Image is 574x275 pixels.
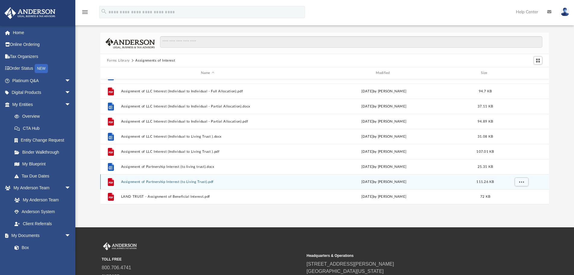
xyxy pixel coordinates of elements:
div: [DATE] by [PERSON_NAME] [297,88,471,94]
button: Switch to Grid View [534,56,543,65]
span: arrow_drop_down [65,87,77,99]
div: grid [100,79,549,204]
a: Tax Due Dates [8,170,80,182]
button: Assignments of Interest [135,58,175,63]
img: Anderson Advisors Platinum Portal [102,242,138,250]
small: TOLL FREE [102,257,303,262]
a: CTA Hub [8,122,80,134]
span: arrow_drop_down [65,75,77,87]
div: id [500,70,542,76]
i: menu [81,8,89,16]
button: Assignment of LLC Interest (Individual to Living Trust ).pdf [121,150,294,154]
button: Assignment of LLC Interest (Individual to Individual - Full Allocation).pdf [121,89,294,93]
button: Assignment of LLC Interest (Individual to Individual - Partial Allocation).pdf [121,120,294,123]
a: 800.706.4741 [102,265,131,270]
div: NEW [35,64,48,73]
div: [DATE] by [PERSON_NAME] [297,119,471,124]
a: Digital Productsarrow_drop_down [4,87,80,99]
div: id [103,70,118,76]
div: [DATE] by [PERSON_NAME] [297,149,471,154]
span: 107.01 KB [476,150,494,153]
button: Forms Library [107,58,130,63]
a: menu [81,11,89,16]
span: 37.11 KB [478,104,493,108]
a: Overview [8,110,80,123]
span: 31.08 KB [478,135,493,138]
button: Assignment of Partnership Interest (to Living Trust).pdf [121,180,294,184]
span: 111.26 KB [476,180,494,183]
div: Modified [297,70,470,76]
a: Meeting Minutes [8,254,77,266]
i: search [101,8,107,15]
a: Platinum Q&Aarrow_drop_down [4,75,80,87]
div: [DATE] by [PERSON_NAME] [297,194,471,200]
span: 72 KB [480,195,490,198]
a: Anderson System [8,206,77,218]
a: Home [4,27,80,39]
input: Search files and folders [160,36,542,48]
div: [DATE] by [PERSON_NAME] [297,164,471,169]
div: Name [121,70,294,76]
span: arrow_drop_down [65,98,77,111]
span: arrow_drop_down [65,182,77,194]
a: [GEOGRAPHIC_DATA][US_STATE] [307,269,384,274]
a: Tax Organizers [4,50,80,62]
button: More options [514,177,528,186]
a: Online Ordering [4,39,80,51]
button: Assignment of Partnership Interest (to living trust).docx [121,165,294,169]
a: My Anderson Teamarrow_drop_down [4,182,77,194]
a: My Blueprint [8,158,77,170]
a: Binder Walkthrough [8,146,80,158]
button: Assignment of LLC Interest (Individual to Individual - Partial Allocation).docx [121,104,294,108]
div: [DATE] by [PERSON_NAME] [297,134,471,139]
button: LAND TRUST - Assignment of Beneficial Interest.pdf [121,195,294,199]
div: [DATE] by [PERSON_NAME] [297,179,471,184]
img: Anderson Advisors Platinum Portal [3,7,57,19]
div: [DATE] by [PERSON_NAME] [297,104,471,109]
a: My Anderson Team [8,194,74,206]
span: 94.89 KB [478,120,493,123]
a: Order StatusNEW [4,62,80,75]
a: Client Referrals [8,218,77,230]
a: My Documentsarrow_drop_down [4,230,77,242]
span: arrow_drop_down [65,230,77,242]
div: Size [473,70,497,76]
img: User Pic [560,8,569,16]
span: 94.7 KB [478,89,492,93]
a: My Entitiesarrow_drop_down [4,98,80,110]
a: Box [8,241,74,254]
a: [STREET_ADDRESS][PERSON_NAME] [307,261,394,267]
small: Headquarters & Operations [307,253,507,258]
a: Entity Change Request [8,134,80,146]
button: Assignment of LLC Interest (Individual to Living Trust ).docx [121,135,294,139]
span: 25.31 KB [478,165,493,168]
